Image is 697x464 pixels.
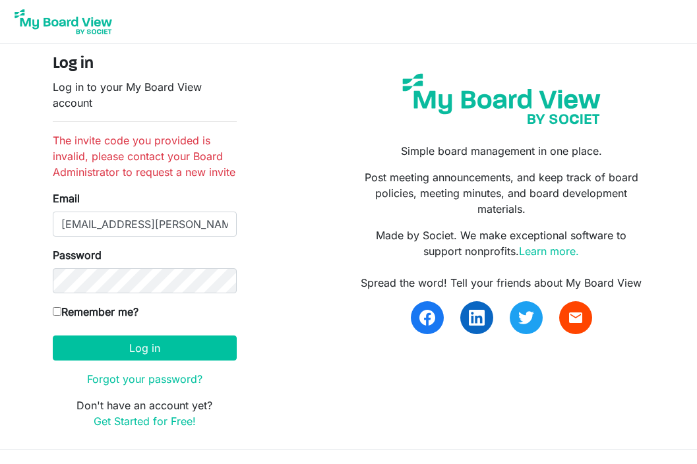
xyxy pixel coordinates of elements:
a: Get Started for Free! [94,415,196,428]
a: Forgot your password? [87,372,202,386]
label: Remember me? [53,304,138,320]
a: Learn more. [519,245,579,258]
p: Made by Societ. We make exceptional software to support nonprofits. [358,227,644,259]
p: Don't have an account yet? [53,397,237,429]
img: my-board-view-societ.svg [394,65,609,132]
div: Spread the word! Tell your friends about My Board View [358,275,644,291]
p: Simple board management in one place. [358,143,644,159]
img: twitter.svg [518,310,534,326]
a: email [559,301,592,334]
p: Post meeting announcements, and keep track of board policies, meeting minutes, and board developm... [358,169,644,217]
label: Password [53,247,102,263]
p: Log in to your My Board View account [53,79,237,111]
button: Log in [53,335,237,361]
label: Email [53,190,80,206]
span: email [568,310,584,326]
h4: Log in [53,55,237,74]
img: linkedin.svg [469,310,485,326]
img: facebook.svg [419,310,435,326]
li: The invite code you provided is invalid, please contact your Board Administrator to request a new... [53,132,237,180]
input: Remember me? [53,307,61,316]
img: My Board View Logo [11,5,116,38]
